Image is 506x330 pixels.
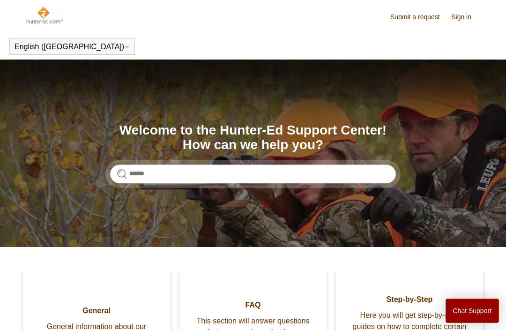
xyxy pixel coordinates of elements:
[15,43,130,51] button: English ([GEOGRAPHIC_DATA])
[451,12,481,22] a: Sign in
[110,123,396,152] h1: Welcome to the Hunter-Ed Support Center! How can we help you?
[446,299,499,323] button: Chat Support
[110,165,396,183] input: Search
[390,12,449,22] a: Submit a request
[193,300,313,311] span: FAQ
[350,294,469,305] span: Step-by-Step
[37,305,156,316] span: General
[25,6,63,24] img: Hunter-Ed Help Center home page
